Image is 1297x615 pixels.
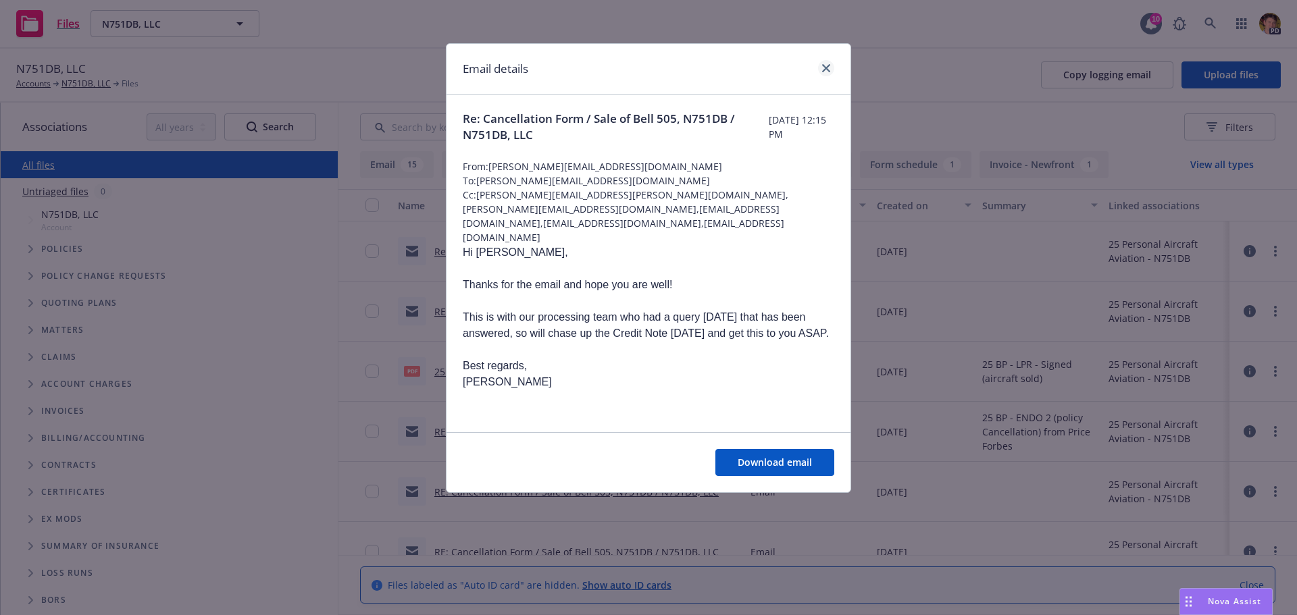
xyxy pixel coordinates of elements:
div: [PERSON_NAME] [463,374,834,390]
td: Cherry [538,432,567,446]
div: Hi [PERSON_NAME], [463,244,834,261]
td: Broker / Account Executive [569,432,677,446]
span: Cc: [PERSON_NAME][EMAIL_ADDRESS][PERSON_NAME][DOMAIN_NAME],[PERSON_NAME][EMAIL_ADDRESS][DOMAIN_NA... [463,188,834,244]
a: close [818,60,834,76]
div: Thanks for the email and hope you are well! [463,277,834,293]
button: Download email [715,449,834,476]
td: [PERSON_NAME] [463,432,538,446]
span: [DATE] 12:15 PM [769,113,834,141]
span: Re: Cancellation Form / Sale of Bell 505, N751DB / N751DB, LLC [463,111,769,143]
button: Nova Assist [1179,588,1273,615]
span: To: [PERSON_NAME][EMAIL_ADDRESS][DOMAIN_NAME] [463,173,834,188]
td: | [567,432,569,446]
span: Nova Assist [1208,595,1261,607]
h1: Email details [463,60,528,78]
span: From: [PERSON_NAME][EMAIL_ADDRESS][DOMAIN_NAME] [463,159,834,173]
div: Drag to move [1180,589,1197,614]
span: Download email [738,456,812,469]
div: Best regards, [463,358,834,374]
div: This is with our processing team who had a query [DATE] that has been answered, so will chase up ... [463,309,834,342]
